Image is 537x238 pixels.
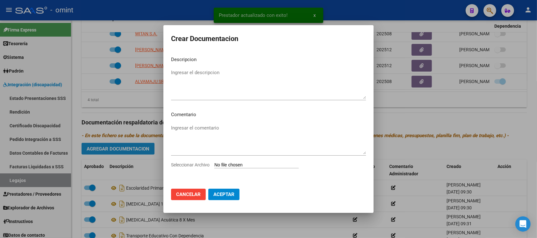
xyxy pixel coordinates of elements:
button: Cancelar [171,189,206,200]
div: Open Intercom Messenger [515,216,531,232]
p: Descripcion [171,56,366,63]
span: Cancelar [176,192,201,197]
span: Aceptar [213,192,234,197]
span: Seleccionar Archivo [171,162,210,167]
h2: Crear Documentacion [171,33,366,45]
p: Comentario [171,111,366,118]
button: Aceptar [208,189,240,200]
